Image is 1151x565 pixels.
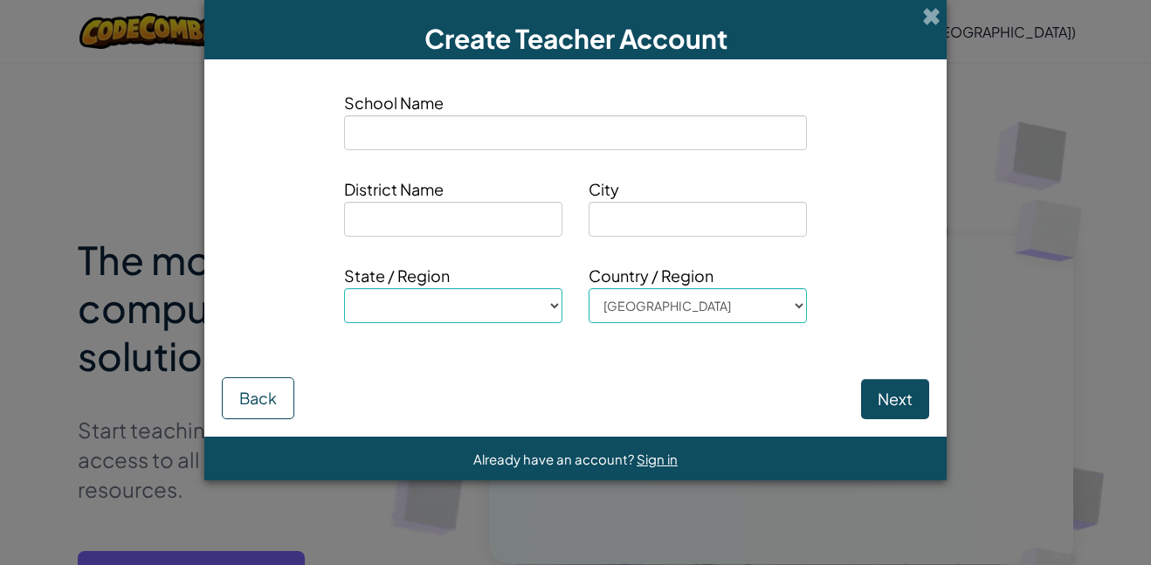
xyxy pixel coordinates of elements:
[344,263,562,288] span: State / Region
[473,451,637,467] span: Already have an account?
[637,451,678,467] a: Sign in
[589,263,807,288] span: Country / Region
[589,176,807,202] span: City
[222,377,294,419] button: Back
[344,176,562,202] span: District Name
[861,379,929,419] button: Next
[344,90,807,115] span: School Name
[424,22,727,55] span: Create Teacher Account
